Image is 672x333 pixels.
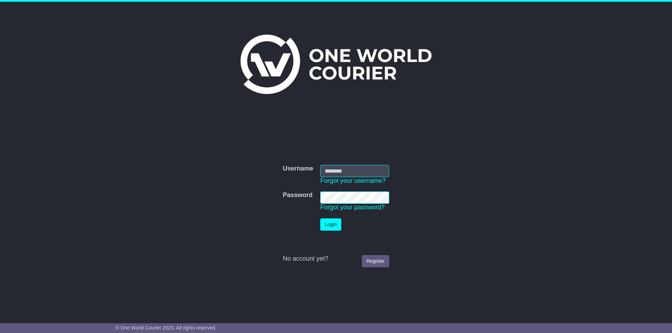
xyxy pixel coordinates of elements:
label: Password [283,191,313,199]
span: © One World Courier 2025. All rights reserved. [115,325,217,331]
img: One World [240,35,432,94]
a: Forgot your username? [320,177,386,184]
label: Username [283,165,313,173]
a: Register [362,255,389,267]
div: No account yet? [283,255,389,263]
a: Forgot your password? [320,204,385,211]
button: Login [320,218,341,231]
